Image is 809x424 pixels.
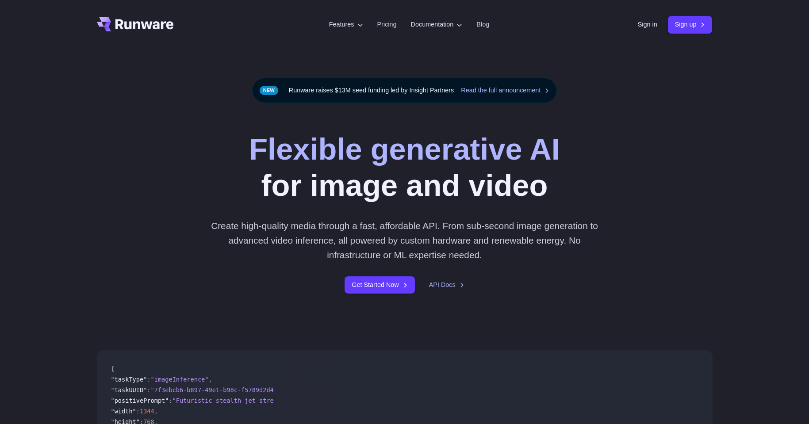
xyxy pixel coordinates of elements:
span: "imageInference" [151,376,209,383]
strong: Flexible generative AI [249,132,560,166]
span: "width" [111,408,136,415]
a: API Docs [429,280,464,290]
span: "7f3ebcb6-b897-49e1-b98c-f5789d2d40d7" [151,386,288,393]
a: Pricing [377,19,397,30]
span: "Futuristic stealth jet streaking through a neon-lit cityscape with glowing purple exhaust" [173,397,502,404]
a: Go to / [97,17,174,31]
span: : [169,397,172,404]
span: "taskUUID" [111,386,147,393]
a: Sign up [668,16,713,33]
a: Read the full announcement [461,85,549,95]
span: : [147,386,150,393]
span: { [111,365,115,372]
p: Create high-quality media through a fast, affordable API. From sub-second image generation to adv... [207,218,602,263]
label: Documentation [411,19,463,30]
a: Get Started Now [345,276,414,294]
span: "positivePrompt" [111,397,169,404]
div: Runware raises $13M seed funding led by Insight Partners [252,78,557,103]
span: 1344 [140,408,154,415]
a: Blog [476,19,489,30]
a: Sign in [638,19,657,30]
span: : [147,376,150,383]
span: , [208,376,212,383]
span: , [154,408,158,415]
label: Features [329,19,363,30]
h1: for image and video [249,131,560,204]
span: : [136,408,140,415]
span: "taskType" [111,376,147,383]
